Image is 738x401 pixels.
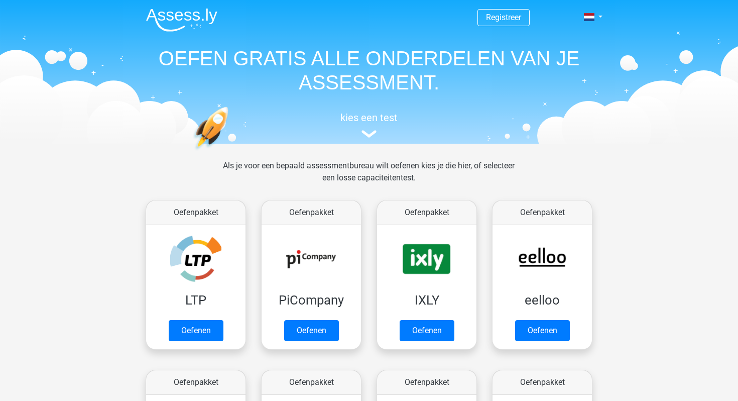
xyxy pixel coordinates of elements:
a: kies een test [138,112,600,138]
a: Oefenen [284,320,339,341]
a: Oefenen [400,320,454,341]
img: oefenen [193,107,267,197]
h1: OEFEN GRATIS ALLE ONDERDELEN VAN JE ASSESSMENT. [138,46,600,94]
div: Als je voor een bepaald assessmentbureau wilt oefenen kies je die hier, of selecteer een losse ca... [215,160,523,196]
img: Assessly [146,8,217,32]
a: Oefenen [169,320,223,341]
h5: kies een test [138,112,600,124]
a: Oefenen [515,320,570,341]
img: assessment [361,130,377,138]
a: Registreer [486,13,521,22]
